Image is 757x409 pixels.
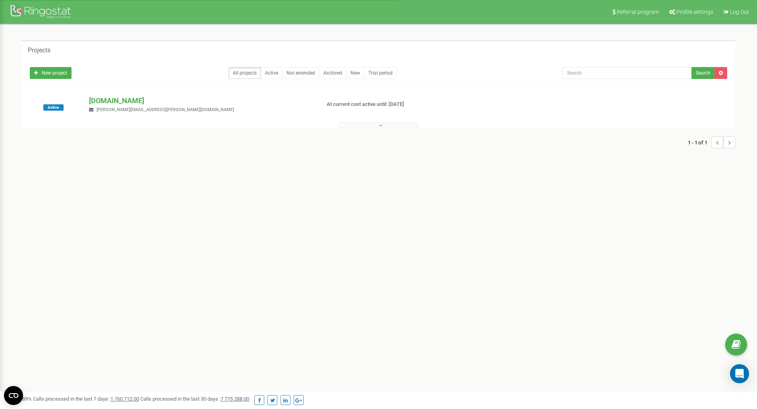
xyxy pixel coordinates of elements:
[691,67,715,79] button: Search
[97,107,234,112] span: [PERSON_NAME][EMAIL_ADDRESS][PERSON_NAME][DOMAIN_NAME]
[688,129,735,156] nav: ...
[327,101,492,108] p: At current cost active until: [DATE]
[28,47,50,54] h5: Projects
[140,396,249,402] span: Calls processed in the last 30 days :
[364,67,397,79] a: Trial period
[30,67,72,79] a: New project
[4,386,23,405] button: Open CMP widget
[562,67,692,79] input: Search
[261,67,283,79] a: Active
[221,396,249,402] u: 7 775 288,00
[110,396,139,402] u: 1 760 712,00
[617,9,659,15] span: Referral program
[228,67,261,79] a: All projects
[43,104,64,111] span: Active
[346,67,364,79] a: New
[730,9,749,15] span: Log Out
[319,67,347,79] a: Archived
[676,9,713,15] span: Profile settings
[730,364,749,383] div: Open Intercom Messenger
[33,396,139,402] span: Calls processed in the last 7 days :
[282,67,319,79] a: Not extended
[688,136,711,148] span: 1 - 1 of 1
[89,96,314,106] p: [DOMAIN_NAME]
